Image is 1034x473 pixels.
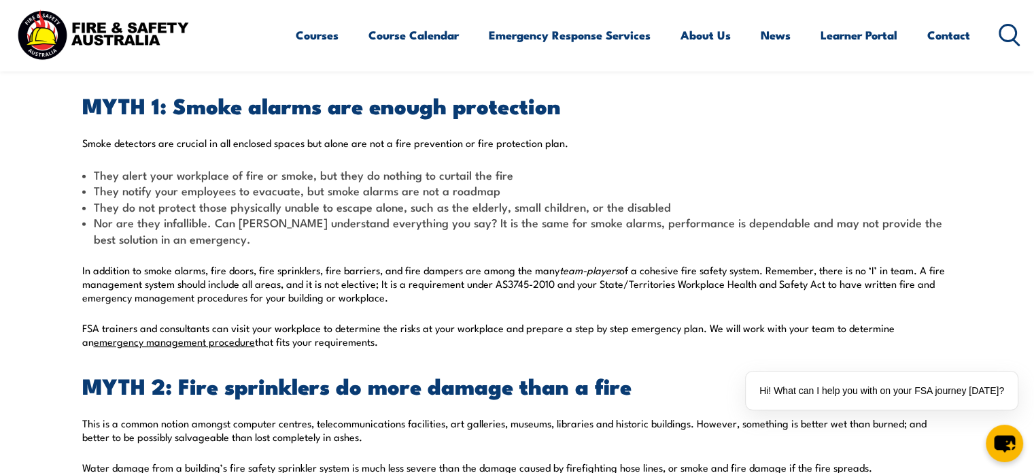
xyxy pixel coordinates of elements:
[368,17,459,53] a: Course Calendar
[82,95,952,114] h2: MYTH 1: Smoke alarms are enough protection
[82,182,952,198] li: They notify your employees to evacuate, but smoke alarms are not a roadmap
[986,425,1023,462] button: chat-button
[761,17,791,53] a: News
[82,136,952,150] p: Smoke detectors are crucial in all enclosed spaces but alone are not a fire prevention or fire pr...
[927,17,970,53] a: Contact
[82,263,952,304] p: In addition to smoke alarms, fire doors, fire sprinklers, fire barriers, and fire dampers are amo...
[82,199,952,214] li: They do not protect those physically unable to escape alone, such as the elderly, small children,...
[821,17,897,53] a: Learner Portal
[82,417,952,444] p: This is a common notion amongst computer centres, telecommunications facilities, art galleries, m...
[82,214,952,246] li: Nor are they infallible. Can [PERSON_NAME] understand everything you say? It is the same for smok...
[82,321,952,348] p: FSA trainers and consultants can visit your workplace to determine the risks at your workplace an...
[296,17,339,53] a: Courses
[82,376,952,395] h2: MYTH 2: Fire sprinklers do more damage than a fire
[559,263,619,277] em: team-players
[746,372,1018,410] div: Hi! What can I help you with on your FSA journey [DATE]?
[82,167,952,182] li: They alert your workplace of fire or smoke, but they do nothing to curtail the fire
[680,17,731,53] a: About Us
[489,17,651,53] a: Emergency Response Services
[94,334,255,348] u: emergency management procedure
